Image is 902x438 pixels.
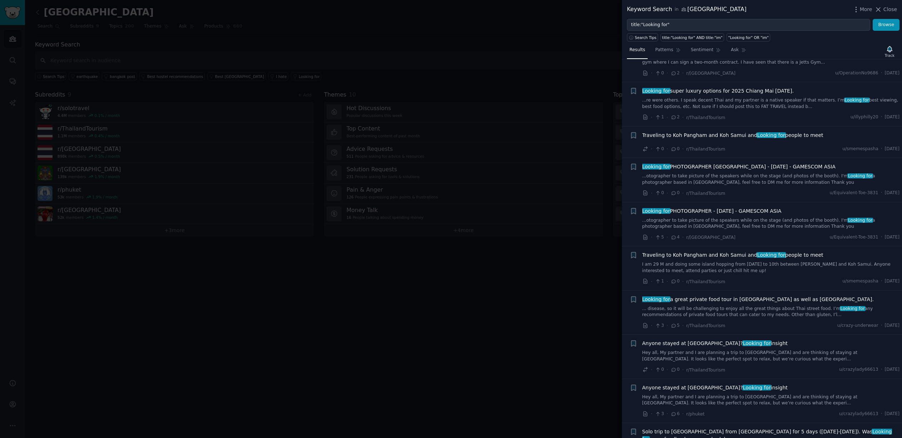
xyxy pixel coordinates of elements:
[881,323,882,329] span: ·
[667,145,668,153] span: ·
[839,366,878,373] span: u/crazylady66613
[651,114,652,121] span: ·
[667,322,668,329] span: ·
[642,173,900,186] a: ...otographer to take picture of the speakers while on the stage (and photos of the booth). I'mLo...
[667,69,668,77] span: ·
[881,278,882,285] span: ·
[688,44,723,59] a: Sentiment
[842,146,878,152] span: u/smemespasha
[686,191,725,196] span: r/ThailandTourism
[655,323,664,329] span: 3
[655,190,664,196] span: 0
[642,207,782,215] a: Looking forPHOTOGRAPHER - [DATE] - GAMESCOM ASIA
[651,278,652,285] span: ·
[885,114,899,120] span: [DATE]
[642,87,794,95] span: super luxury options for 2025 Chiang Mai [DATE].
[627,5,747,14] div: Keyword Search [GEOGRAPHIC_DATA]
[627,44,648,59] a: Results
[671,323,679,329] span: 5
[881,234,882,241] span: ·
[667,410,668,418] span: ·
[635,35,657,40] span: Search Tips
[642,97,900,110] a: ...re were others. I speak decent Thai and my partner is a native speaker if that matters. I’mLoo...
[671,190,679,196] span: 0
[662,35,723,40] div: title:"Looking for" AND title:"im"
[686,71,736,76] span: r/[GEOGRAPHIC_DATA]
[874,6,897,13] button: Close
[852,6,872,13] button: More
[840,306,866,311] span: Looking for
[653,44,683,59] a: Patterns
[881,70,882,77] span: ·
[671,114,679,120] span: 2
[667,366,668,374] span: ·
[682,278,684,285] span: ·
[651,366,652,374] span: ·
[885,278,899,285] span: [DATE]
[661,33,724,41] a: title:"Looking for" AND title:"im"
[667,278,668,285] span: ·
[671,146,679,152] span: 0
[682,410,684,418] span: ·
[651,410,652,418] span: ·
[651,145,652,153] span: ·
[686,323,725,328] span: r/ThailandTourism
[655,70,664,77] span: 0
[731,47,739,53] span: Ask
[860,6,872,13] span: More
[885,323,899,329] span: [DATE]
[627,33,658,41] button: Search Tips
[686,368,725,373] span: r/ThailandTourism
[655,146,664,152] span: 0
[682,190,684,197] span: ·
[642,296,671,302] span: Looking for
[686,235,736,240] span: r/[GEOGRAPHIC_DATA]
[885,411,899,417] span: [DATE]
[686,412,704,417] span: r/phuket
[686,279,725,284] span: r/ThailandTourism
[627,19,870,31] input: Try a keyword related to your business
[642,394,900,407] a: Hey all, My partner and I are planning a trip to [GEOGRAPHIC_DATA] and are thinking of staying at...
[881,146,882,152] span: ·
[642,164,671,169] span: Looking for
[686,115,725,120] span: r/ThailandTourism
[847,218,873,223] span: Looking for
[847,173,873,178] span: Looking for
[642,88,671,94] span: Looking for
[682,322,684,329] span: ·
[829,190,878,196] span: u/Equivalent-Toe-3831
[642,217,900,230] a: ...otographer to take picture of the speakers while on the stage (and photos of the booth). I'mLo...
[682,233,684,241] span: ·
[885,234,899,241] span: [DATE]
[881,190,882,196] span: ·
[885,366,899,373] span: [DATE]
[642,251,823,259] span: Traveling to Koh Pangham and Koh Samui and people to meet
[642,340,788,347] span: Anyone stayed at [GEOGRAPHIC_DATA]? insight
[671,234,679,241] span: 4
[667,233,668,241] span: ·
[655,366,664,373] span: 0
[629,47,645,53] span: Results
[642,350,900,362] a: Hey all, My partner and I are planning a trip to [GEOGRAPHIC_DATA] and are thinking of staying at...
[642,384,788,392] a: Anyone stayed at [GEOGRAPHIC_DATA]?Looking forinsight
[671,70,679,77] span: 2
[882,44,897,59] button: Track
[655,47,673,53] span: Patterns
[682,114,684,121] span: ·
[728,44,749,59] a: Ask
[642,163,836,171] a: Looking forPHOTOGRAPHER [GEOGRAPHIC_DATA] - [DATE] - GAMESCOM ASIA
[642,207,782,215] span: PHOTOGRAPHER - [DATE] - GAMESCOM ASIA
[727,33,770,41] a: "Looking for" OR "im"
[885,53,894,58] div: Track
[642,53,900,66] a: ... unfortunately, the gym in the building is not particularly well equipped. Therefore, I amLook...
[691,47,713,53] span: Sentiment
[667,114,668,121] span: ·
[842,278,878,285] span: u/smemespasha
[651,190,652,197] span: ·
[651,69,652,77] span: ·
[642,163,836,171] span: PHOTOGRAPHER [GEOGRAPHIC_DATA] - [DATE] - GAMESCOM ASIA
[742,385,772,390] span: Looking for
[651,233,652,241] span: ·
[667,190,668,197] span: ·
[642,261,900,274] a: I am 29 M and doing some island hopping from [DATE] to 10th between [PERSON_NAME] and Koh Samui. ...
